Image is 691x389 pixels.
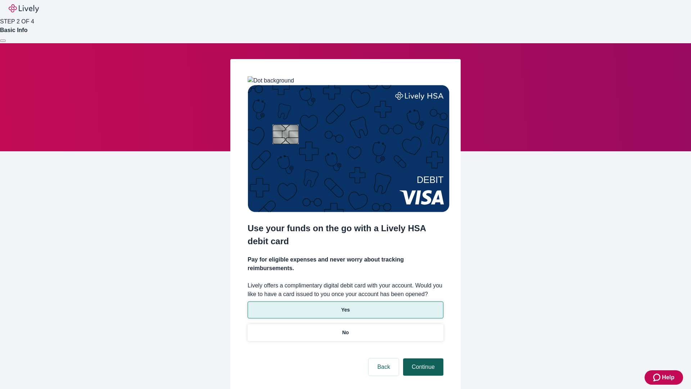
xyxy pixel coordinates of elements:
[248,76,294,85] img: Dot background
[342,329,349,336] p: No
[248,255,443,273] h4: Pay for eligible expenses and never worry about tracking reimbursements.
[248,222,443,248] h2: Use your funds on the go with a Lively HSA debit card
[248,281,443,299] label: Lively offers a complimentary digital debit card with your account. Would you like to have a card...
[403,358,443,376] button: Continue
[369,358,399,376] button: Back
[248,324,443,341] button: No
[645,370,683,385] button: Zendesk support iconHelp
[248,85,450,212] img: Debit card
[9,4,39,13] img: Lively
[341,306,350,314] p: Yes
[662,373,674,382] span: Help
[653,373,662,382] svg: Zendesk support icon
[248,301,443,318] button: Yes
